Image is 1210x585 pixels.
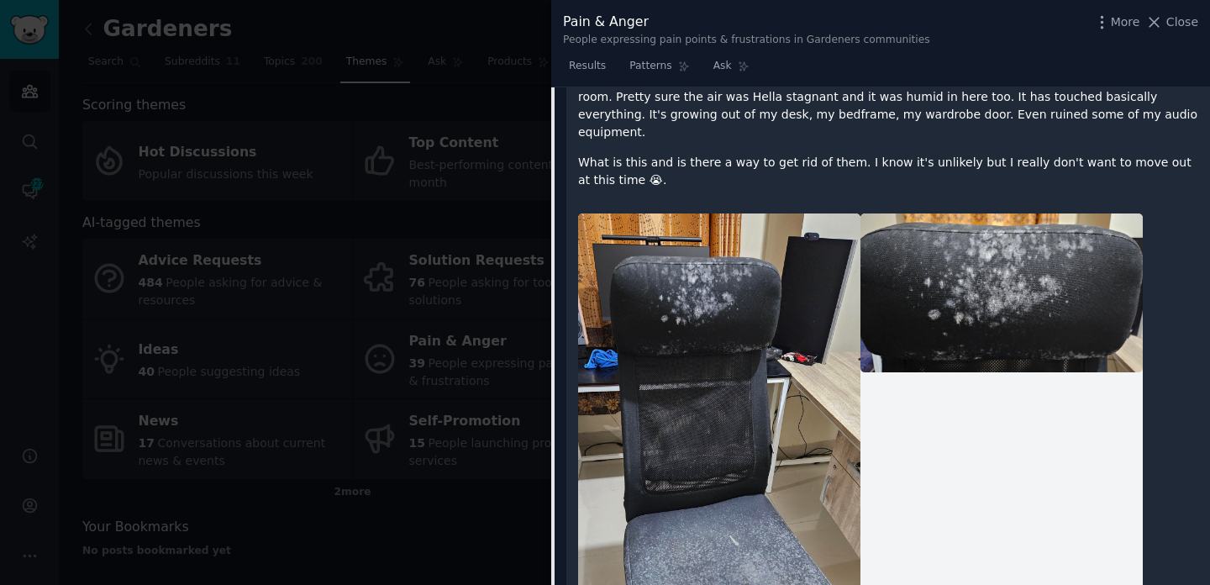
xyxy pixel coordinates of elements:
button: Close [1145,13,1198,31]
p: Yeah... Came back to my dorm after 4 months abroad and I see these absolutely everywhere in my ro... [578,71,1198,141]
div: Pain & Anger [563,12,930,33]
img: Left my dorm for 4 months and come back to this [860,213,1143,372]
a: Patterns [623,53,695,87]
p: What is this and is there a way to get rid of them. I know it's unlikely but I really don't want ... [578,154,1198,189]
span: Patterns [629,59,671,74]
span: Close [1166,13,1198,31]
div: People expressing pain points & frustrations in Gardeners communities [563,33,930,48]
button: More [1093,13,1140,31]
a: Results [563,53,612,87]
span: Results [569,59,606,74]
span: More [1111,13,1140,31]
a: Ask [708,53,755,87]
span: Ask [713,59,732,74]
